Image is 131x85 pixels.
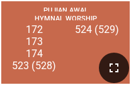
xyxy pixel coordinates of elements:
li: 172 [26,23,43,36]
span: Pujian Awal [43,6,88,15]
span: Hymnal Worship [35,15,97,23]
li: 173 [26,36,43,48]
li: 174 [26,48,43,60]
li: 524 (529) [75,23,119,36]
